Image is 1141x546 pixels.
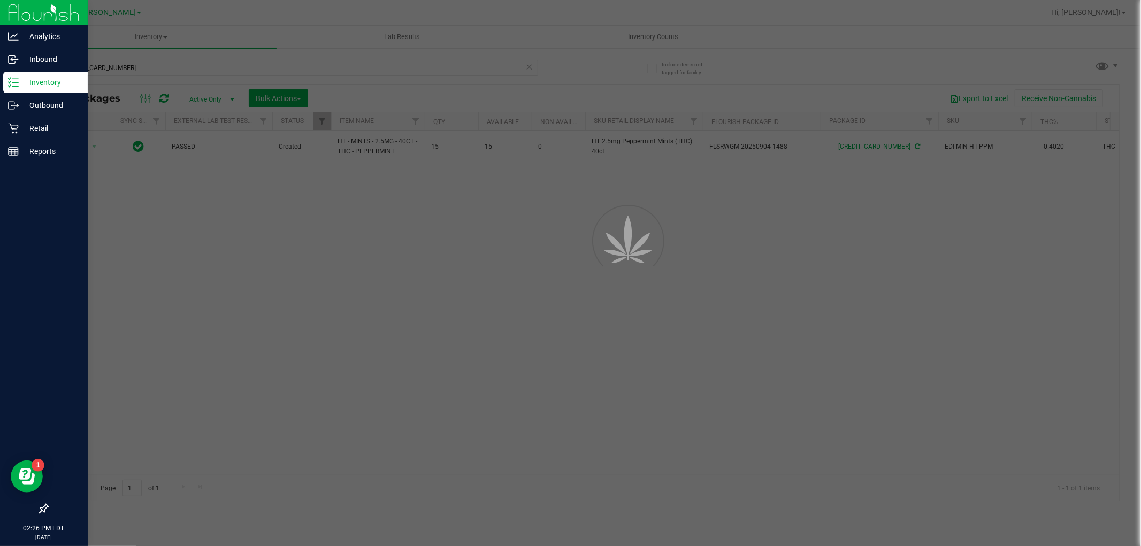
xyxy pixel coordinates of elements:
iframe: Resource center [11,460,43,493]
p: Reports [19,145,83,158]
inline-svg: Retail [8,123,19,134]
p: Retail [19,122,83,135]
p: Analytics [19,30,83,43]
iframe: Resource center unread badge [32,459,44,472]
inline-svg: Analytics [8,31,19,42]
p: Outbound [19,99,83,112]
inline-svg: Outbound [8,100,19,111]
p: Inventory [19,76,83,89]
inline-svg: Inventory [8,77,19,88]
inline-svg: Inbound [8,54,19,65]
p: 02:26 PM EDT [5,524,83,533]
p: [DATE] [5,533,83,541]
inline-svg: Reports [8,146,19,157]
p: Inbound [19,53,83,66]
